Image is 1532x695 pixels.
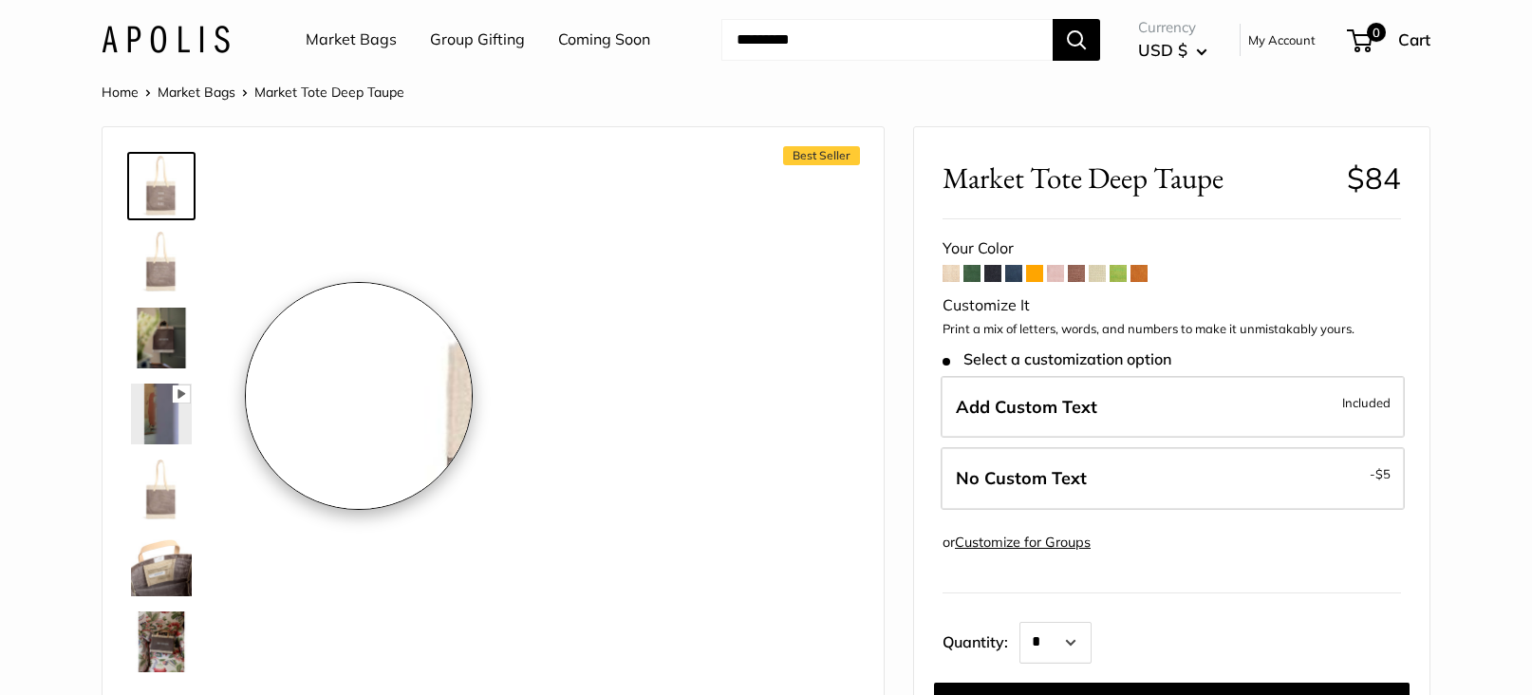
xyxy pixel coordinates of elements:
a: Market Bags [306,26,397,54]
button: Search [1053,19,1100,61]
a: Customize for Groups [955,534,1091,551]
span: - [1370,462,1391,485]
a: Market Tote Deep Taupe [127,304,196,372]
a: Market Tote Deep Taupe [127,380,196,448]
img: Market Tote Deep Taupe [131,232,192,292]
a: Home [102,84,139,101]
img: Market Tote Deep Taupe [131,460,192,520]
a: Market Tote Deep Taupe [127,532,196,600]
button: USD $ [1138,35,1207,66]
input: Search... [721,19,1053,61]
img: Market Tote Deep Taupe [131,384,192,444]
img: Market Tote Deep Taupe [131,611,192,672]
span: 0 [1367,23,1386,42]
span: Included [1342,391,1391,414]
label: Quantity: [943,616,1019,664]
span: Cart [1398,29,1430,49]
span: Select a customization option [943,350,1171,368]
a: 0 Cart [1349,25,1430,55]
span: Add Custom Text [956,396,1097,418]
img: Market Tote Deep Taupe [131,156,192,216]
a: Market Tote Deep Taupe [127,228,196,296]
div: Your Color [943,235,1401,263]
img: Market Tote Deep Taupe [131,308,192,368]
nav: Breadcrumb [102,80,404,104]
span: No Custom Text [956,467,1087,489]
span: $5 [1375,466,1391,481]
span: $84 [1347,160,1401,197]
div: or [943,530,1091,555]
label: Leave Blank [941,447,1405,510]
a: Market Tote Deep Taupe [127,608,196,676]
span: Market Tote Deep Taupe [254,84,404,101]
a: Group Gifting [430,26,525,54]
span: Market Tote Deep Taupe [943,160,1333,196]
div: Customize It [943,291,1401,320]
a: Market Tote Deep Taupe [127,456,196,524]
span: Best Seller [783,146,860,165]
a: Market Tote Deep Taupe [127,152,196,220]
a: Market Bags [158,84,235,101]
p: Print a mix of letters, words, and numbers to make it unmistakably yours. [943,320,1401,339]
img: Market Tote Deep Taupe [131,535,192,596]
span: Currency [1138,14,1207,41]
label: Add Custom Text [941,376,1405,439]
img: Apolis [102,26,230,53]
a: Coming Soon [558,26,650,54]
a: My Account [1248,28,1316,51]
span: USD $ [1138,40,1187,60]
